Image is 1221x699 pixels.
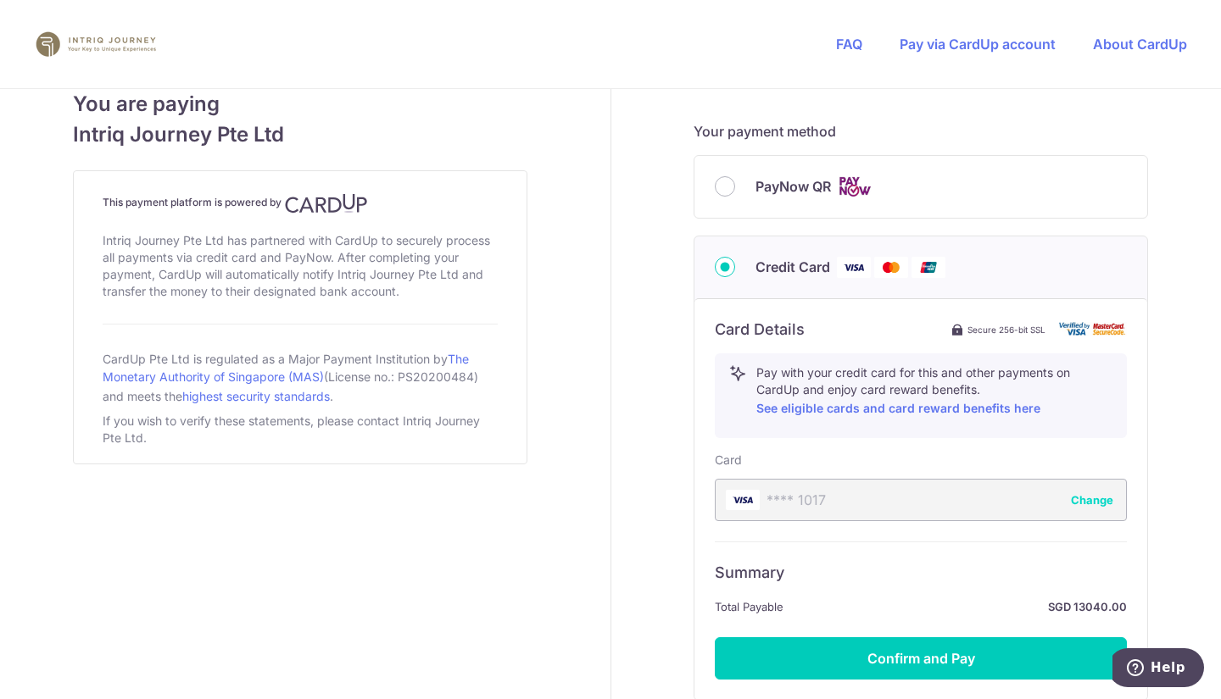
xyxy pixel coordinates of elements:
a: FAQ [836,36,862,53]
h6: Summary [715,563,1127,583]
img: Visa [837,257,871,278]
img: Mastercard [874,257,908,278]
span: You are paying [73,89,527,119]
p: Pay with your credit card for this and other payments on CardUp and enjoy card reward benefits. [756,364,1112,419]
span: Credit Card [755,257,830,277]
img: CardUp [285,193,368,214]
label: Card [715,452,742,469]
span: Intriq Journey Pte Ltd [73,119,527,150]
iframe: Opens a widget where you can find more information [1112,648,1204,691]
div: CardUp Pte Ltd is regulated as a Major Payment Institution by (License no.: PS20200484) and meets... [103,345,498,409]
div: Intriq Journey Pte Ltd has partnered with CardUp to securely process all payments via credit card... [103,229,498,303]
span: PayNow QR [755,176,831,197]
div: Credit Card Visa Mastercard Union Pay [715,257,1127,278]
h6: Card Details [715,319,805,340]
h5: Your payment method [694,121,1148,141]
img: card secure [1059,322,1127,336]
div: PayNow QR Cards logo [715,176,1127,197]
a: See eligible cards and card reward benefits here [756,401,1040,415]
button: Confirm and Pay [715,637,1127,680]
a: highest security standards [182,389,330,403]
span: Secure 256-bit SSL [967,323,1045,336]
img: Cards logo [838,176,872,197]
div: If you wish to verify these statements, please contact Intriq Journey Pte Ltd. [103,409,498,450]
a: About CardUp [1093,36,1187,53]
span: Total Payable [715,596,783,617]
a: Pay via CardUp account [900,36,1056,53]
button: Change [1071,491,1113,508]
strong: SGD 13040.00 [790,596,1127,617]
img: Union Pay [912,257,945,278]
h4: This payment platform is powered by [103,193,498,214]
